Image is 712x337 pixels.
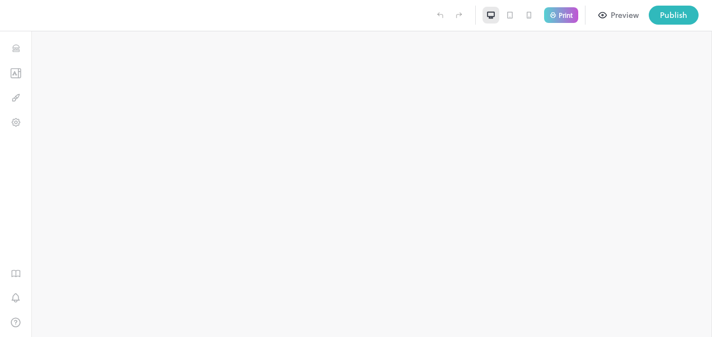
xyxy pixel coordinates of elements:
label: Undo (Ctrl + Z) [430,6,449,25]
label: Redo (Ctrl + Y) [449,6,469,25]
div: Preview [611,9,639,21]
button: Publish [649,6,699,25]
p: Print [559,12,573,18]
button: Preview [592,6,645,25]
div: Publish [660,9,687,21]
